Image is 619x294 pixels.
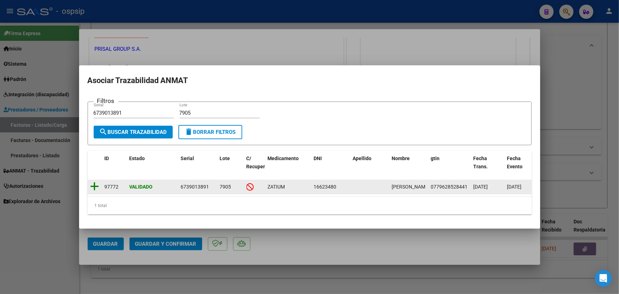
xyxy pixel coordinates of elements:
span: DNI [314,156,322,161]
mat-icon: delete [185,127,193,136]
span: Apellido [353,156,372,161]
datatable-header-cell: Apellido [350,151,389,182]
datatable-header-cell: Medicamento [265,151,311,182]
span: Lote [220,156,230,161]
span: 16623480 [314,184,337,190]
h2: Asociar Trazabilidad ANMAT [88,74,532,87]
span: GOMEZ GREGORIO ANDRES [392,184,430,190]
span: ZATIUM [268,184,285,190]
span: Fecha Trans. [474,156,488,169]
span: Medicamento [268,156,299,161]
datatable-header-cell: DNI [311,151,350,182]
datatable-header-cell: Nombre [389,151,428,182]
span: Buscar Trazabilidad [99,129,167,135]
datatable-header-cell: Serial [178,151,217,182]
datatable-header-cell: Lote [217,151,244,182]
button: Borrar Filtros [178,125,242,139]
span: Fecha Evento [507,156,523,169]
datatable-header-cell: Fecha Trans. [471,151,504,182]
span: Borrar Filtros [185,129,236,135]
div: Open Intercom Messenger [595,270,612,287]
button: Buscar Trazabilidad [94,126,173,138]
span: [DATE] [474,184,488,190]
span: ID [105,156,109,161]
span: 97772 [105,184,119,190]
span: Serial [181,156,194,161]
div: 1 total [88,197,532,214]
span: Nombre [392,156,410,161]
datatable-header-cell: C/ Recupero [244,151,265,182]
datatable-header-cell: Estado [127,151,178,182]
span: gtin [431,156,440,161]
span: 07796285284411 [431,184,471,190]
mat-icon: search [99,127,108,136]
datatable-header-cell: ID [102,151,127,182]
datatable-header-cell: Fecha Evento [504,151,538,182]
span: [DATE] [507,184,522,190]
span: Estado [129,156,145,161]
span: 7905 [220,184,231,190]
datatable-header-cell: gtin [428,151,471,182]
span: 6739013891 [181,184,209,190]
strong: Validado [129,184,153,190]
h3: Filtros [94,96,118,105]
span: C/ Recupero [247,156,268,169]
